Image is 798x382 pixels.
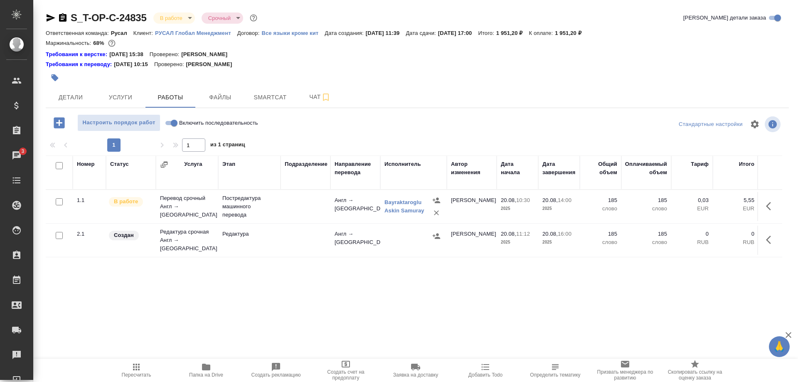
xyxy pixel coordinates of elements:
td: Англ → [GEOGRAPHIC_DATA] [330,226,380,255]
p: Проверено: [154,60,186,69]
p: К оплате: [529,30,555,36]
p: 20.08, [501,231,516,237]
svg: Подписаться [321,92,331,102]
p: В работе [114,197,138,206]
p: [PERSON_NAME] [186,60,238,69]
button: 🙏 [769,336,790,357]
span: Настроить порядок работ [82,118,156,128]
td: [PERSON_NAME] [447,192,497,221]
span: Работы [150,92,190,103]
p: EUR [717,205,754,213]
p: RUB [717,238,754,246]
div: Статус [110,160,129,168]
div: Исполнитель выполняет работу [108,196,152,207]
button: Сгруппировать [160,160,168,169]
div: 2.1 [77,230,102,238]
div: В работе [153,12,195,24]
td: Перевод срочный Англ → [GEOGRAPHIC_DATA] [156,190,218,223]
button: Срочный [206,15,233,22]
button: Удалить [430,207,443,219]
div: Нажми, чтобы открыть папку с инструкцией [46,50,109,59]
p: слово [626,205,667,213]
p: 20.08, [542,197,558,203]
p: Постредактура машинного перевода [222,194,276,219]
p: Ответственная команда: [46,30,111,36]
div: Итого [739,160,754,168]
span: Посмотреть информацию [765,116,782,132]
div: Нажми, чтобы открыть папку с инструкцией [46,60,114,69]
div: Номер [77,160,95,168]
span: из 1 страниц [210,140,245,152]
span: Включить последовательность [179,119,258,127]
p: 0 [675,230,709,238]
div: Тариф [691,160,709,168]
a: S_T-OP-C-24835 [71,12,147,23]
div: Направление перевода [335,160,376,177]
p: [DATE] 15:38 [109,50,150,59]
td: [PERSON_NAME] [447,226,497,255]
button: Чтобы определение сработало, загрузи исходные файлы на странице "файлы" и привяжи проект в SmartCat [520,359,590,382]
span: Чат [300,92,340,102]
p: 68% [93,40,106,46]
a: РУСАЛ Глобал Менеджмент [155,29,237,36]
p: 16:00 [558,231,571,237]
button: В работе [158,15,185,22]
p: Дата сдачи: [406,30,438,36]
span: Файлы [200,92,240,103]
button: Скопировать ссылку [58,13,68,23]
p: 1 951,20 ₽ [496,30,529,36]
div: Оплачиваемый объем [625,160,667,177]
div: В работе [202,12,243,24]
p: 185 [584,230,617,238]
p: [PERSON_NAME] [181,50,234,59]
p: Итого: [478,30,496,36]
button: Назначить [430,194,443,207]
p: Проверено: [150,50,182,59]
a: Требования к переводу: [46,60,114,69]
p: РУСАЛ Глобал Менеджмент [155,30,237,36]
td: Редактура срочная Англ → [GEOGRAPHIC_DATA] [156,224,218,257]
button: Добавить работу [48,114,71,131]
p: 185 [626,230,667,238]
p: слово [584,205,617,213]
div: Услуга [184,160,202,168]
p: Русал [111,30,133,36]
div: Дата начала [501,160,534,177]
button: Доп статусы указывают на важность/срочность заказа [248,12,259,23]
button: Добавить тэг [46,69,64,87]
div: Этап [222,160,235,168]
div: 1.1 [77,196,102,205]
button: Скопировать ссылку для ЯМессенджера [46,13,56,23]
div: Общий объем [584,160,617,177]
p: Все языки кроме кит [261,30,325,36]
p: 185 [584,196,617,205]
p: слово [584,238,617,246]
p: Создан [114,231,134,239]
p: 2025 [501,205,534,213]
p: 10:30 [516,197,530,203]
p: 14:00 [558,197,571,203]
p: Договор: [237,30,262,36]
div: split button [677,118,745,131]
p: 0 [717,230,754,238]
p: Редактура [222,230,276,238]
a: Bayraktaroglu Askin Samuray [384,199,424,214]
p: 2025 [542,238,576,246]
p: 185 [626,196,667,205]
span: Smartcat [250,92,290,103]
a: Требования к верстке: [46,50,109,59]
div: Подразделение [285,160,328,168]
span: 🙏 [772,338,786,355]
button: Здесь прячутся важные кнопки [761,230,781,250]
span: 3 [16,147,29,155]
p: 20.08, [542,231,558,237]
p: 2025 [542,205,576,213]
p: слово [626,238,667,246]
button: 5.55 EUR; 0.00 RUB; [106,38,117,49]
p: 5,55 [717,196,754,205]
span: Детали [51,92,91,103]
p: [DATE] 17:00 [438,30,478,36]
p: Клиент: [133,30,155,36]
span: [PERSON_NAME] детали заказа [683,14,766,22]
p: [DATE] 11:39 [366,30,406,36]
